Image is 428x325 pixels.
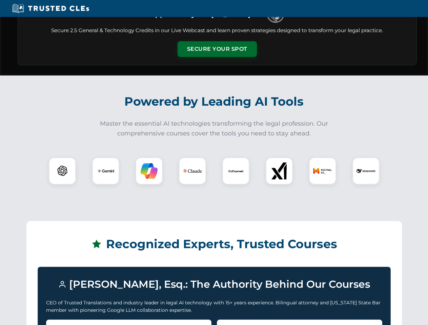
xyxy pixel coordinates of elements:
[46,299,382,314] p: CEO of Trusted Translations and industry leader in legal AI technology with 15+ years experience....
[92,157,119,185] div: Gemini
[271,162,288,179] img: xAI Logo
[26,90,402,113] h2: Powered by Leading AI Tools
[141,162,158,179] img: Copilot Logo
[222,157,249,185] div: CoCounsel
[136,157,163,185] div: Copilot
[46,275,382,294] h3: [PERSON_NAME], Esq.: The Authority Behind Our Courses
[96,119,333,138] p: Master the essential AI technologies transforming the legal profession. Our comprehensive courses...
[356,161,375,180] img: DeepSeek Logo
[309,157,336,185] div: Mistral AI
[266,157,293,185] div: xAI
[49,157,76,185] div: ChatGPT
[178,41,257,57] button: Secure Your Spot
[313,161,332,180] img: Mistral AI Logo
[10,3,91,14] img: Trusted CLEs
[97,162,114,179] img: Gemini Logo
[352,157,380,185] div: DeepSeek
[183,161,202,180] img: Claude Logo
[26,27,408,35] p: Secure 2.5 General & Technology Credits in our Live Webcast and learn proven strategies designed ...
[227,162,244,179] img: CoCounsel Logo
[179,157,206,185] div: Claude
[53,161,72,181] img: ChatGPT Logo
[38,232,391,256] h2: Recognized Experts, Trusted Courses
